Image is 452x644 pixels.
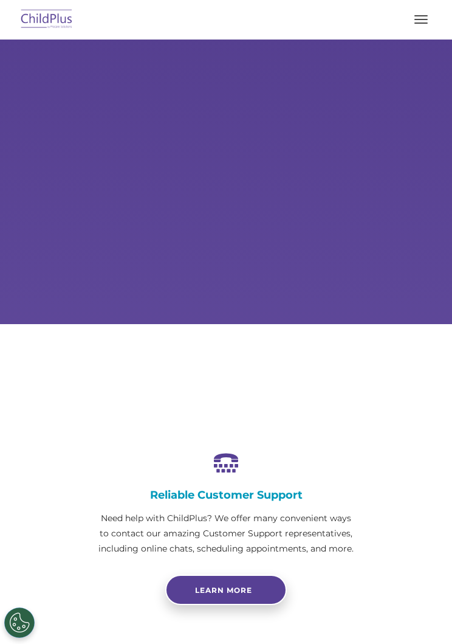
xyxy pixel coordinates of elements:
a: Learn more [165,575,287,605]
span: Learn more [195,586,252,595]
img: ChildPlus by Procare Solutions [18,5,75,34]
p: Need help with ChildPlus? We offer many convenient ways to contact our amazing Customer Support r... [98,511,354,556]
h4: Reliable Customer Support [98,488,354,502]
button: Cookies Settings [4,608,35,638]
